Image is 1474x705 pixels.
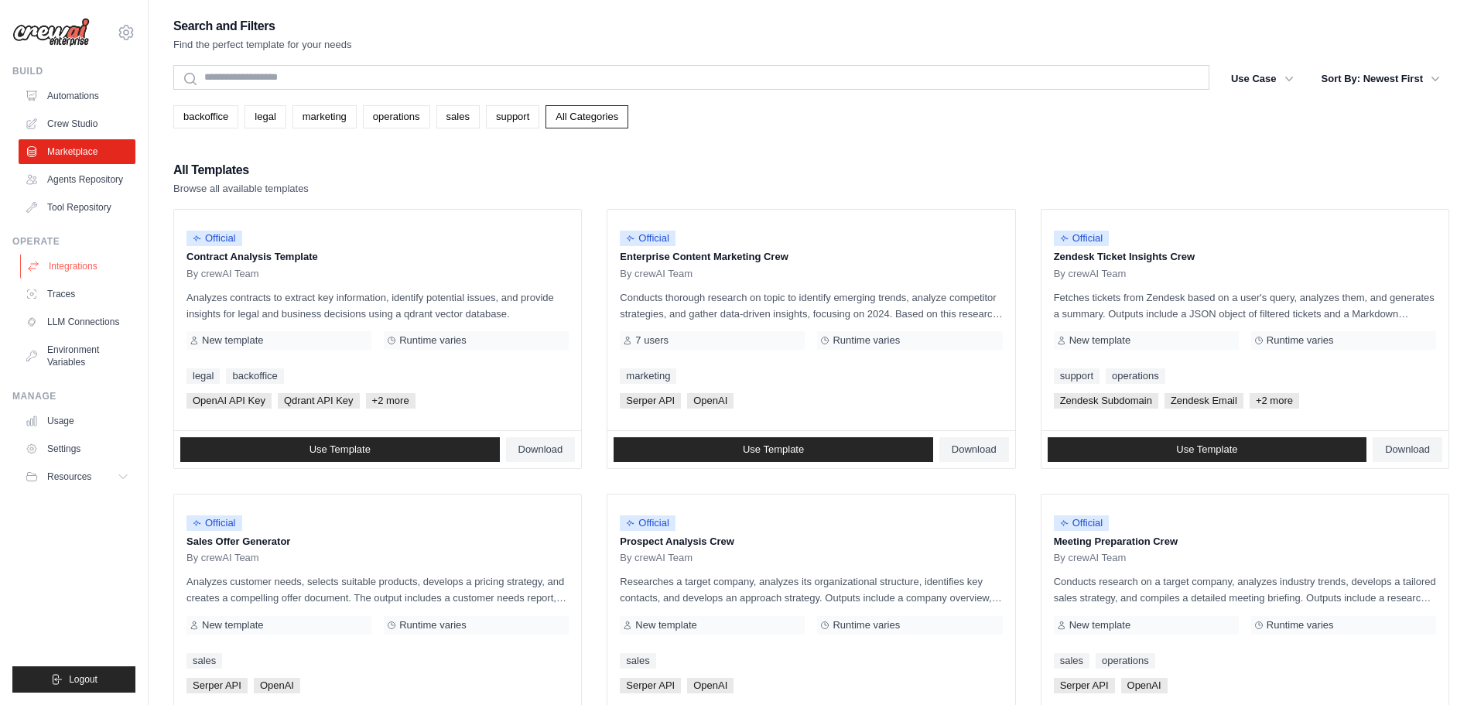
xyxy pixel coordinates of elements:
[186,289,569,322] p: Analyzes contracts to extract key information, identify potential issues, and provide insights fo...
[1267,619,1334,631] span: Runtime varies
[19,436,135,461] a: Settings
[506,437,576,462] a: Download
[620,231,675,246] span: Official
[620,268,693,280] span: By crewAI Team
[1048,437,1367,462] a: Use Template
[19,409,135,433] a: Usage
[173,181,309,197] p: Browse all available templates
[20,254,137,279] a: Integrations
[620,393,681,409] span: Serper API
[620,249,1002,265] p: Enterprise Content Marketing Crew
[620,552,693,564] span: By crewAI Team
[19,337,135,375] a: Environment Variables
[1054,268,1127,280] span: By crewAI Team
[1054,249,1436,265] p: Zendesk Ticket Insights Crew
[180,437,500,462] a: Use Template
[12,390,135,402] div: Manage
[1054,393,1158,409] span: Zendesk Subdomain
[19,282,135,306] a: Traces
[486,105,539,128] a: support
[545,105,628,128] a: All Categories
[226,368,283,384] a: backoffice
[833,619,900,631] span: Runtime varies
[363,105,430,128] a: operations
[1054,231,1110,246] span: Official
[620,534,1002,549] p: Prospect Analysis Crew
[278,393,360,409] span: Qdrant API Key
[1106,368,1165,384] a: operations
[366,393,416,409] span: +2 more
[399,334,467,347] span: Runtime varies
[1054,515,1110,531] span: Official
[19,84,135,108] a: Automations
[1222,65,1303,93] button: Use Case
[186,552,259,564] span: By crewAI Team
[1054,678,1115,693] span: Serper API
[19,111,135,136] a: Crew Studio
[833,334,900,347] span: Runtime varies
[436,105,480,128] a: sales
[1054,653,1089,669] a: sales
[186,573,569,606] p: Analyzes customer needs, selects suitable products, develops a pricing strategy, and creates a co...
[687,393,734,409] span: OpenAI
[254,678,300,693] span: OpenAI
[620,289,1002,322] p: Conducts thorough research on topic to identify emerging trends, analyze competitor strategies, a...
[186,249,569,265] p: Contract Analysis Template
[620,515,675,531] span: Official
[399,619,467,631] span: Runtime varies
[292,105,357,128] a: marketing
[173,15,352,37] h2: Search and Filters
[1267,334,1334,347] span: Runtime varies
[1312,65,1449,93] button: Sort By: Newest First
[1121,678,1168,693] span: OpenAI
[186,393,272,409] span: OpenAI API Key
[1164,393,1243,409] span: Zendesk Email
[245,105,286,128] a: legal
[620,368,676,384] a: marketing
[518,443,563,456] span: Download
[1069,619,1130,631] span: New template
[12,18,90,47] img: Logo
[1069,334,1130,347] span: New template
[186,534,569,549] p: Sales Offer Generator
[19,195,135,220] a: Tool Repository
[1385,443,1430,456] span: Download
[186,231,242,246] span: Official
[1096,653,1155,669] a: operations
[12,235,135,248] div: Operate
[614,437,933,462] a: Use Template
[19,310,135,334] a: LLM Connections
[1054,573,1436,606] p: Conducts research on a target company, analyzes industry trends, develops a tailored sales strate...
[19,464,135,489] button: Resources
[1250,393,1299,409] span: +2 more
[12,65,135,77] div: Build
[173,159,309,181] h2: All Templates
[173,105,238,128] a: backoffice
[12,666,135,693] button: Logout
[635,619,696,631] span: New template
[1373,437,1442,462] a: Download
[939,437,1009,462] a: Download
[1054,534,1436,549] p: Meeting Preparation Crew
[69,673,97,686] span: Logout
[186,678,248,693] span: Serper API
[173,37,352,53] p: Find the perfect template for your needs
[186,268,259,280] span: By crewAI Team
[202,334,263,347] span: New template
[19,139,135,164] a: Marketplace
[1054,368,1100,384] a: support
[186,653,222,669] a: sales
[186,515,242,531] span: Official
[47,471,91,483] span: Resources
[620,573,1002,606] p: Researches a target company, analyzes its organizational structure, identifies key contacts, and ...
[620,653,655,669] a: sales
[635,334,669,347] span: 7 users
[620,678,681,693] span: Serper API
[19,167,135,192] a: Agents Repository
[743,443,804,456] span: Use Template
[202,619,263,631] span: New template
[1054,552,1127,564] span: By crewAI Team
[186,368,220,384] a: legal
[1176,443,1237,456] span: Use Template
[310,443,371,456] span: Use Template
